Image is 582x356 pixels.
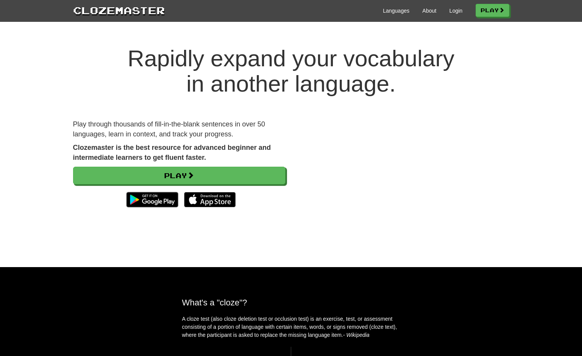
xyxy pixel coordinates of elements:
a: Languages [383,7,409,15]
a: Play [73,167,285,184]
a: Login [449,7,462,15]
a: Play [476,4,509,17]
strong: Clozemaster is the best resource for advanced beginner and intermediate learners to get fluent fa... [73,144,271,161]
a: Clozemaster [73,3,165,17]
h2: What's a "cloze"? [182,298,400,307]
a: About [422,7,437,15]
p: Play through thousands of fill-in-the-blank sentences in over 50 languages, learn in context, and... [73,120,285,139]
em: - Wikipedia [343,332,370,338]
img: Get it on Google Play [122,188,182,211]
p: A cloze test (also cloze deletion test or occlusion test) is an exercise, test, or assessment con... [182,315,400,339]
img: Download_on_the_App_Store_Badge_US-UK_135x40-25178aeef6eb6b83b96f5f2d004eda3bffbb37122de64afbaef7... [184,192,236,207]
